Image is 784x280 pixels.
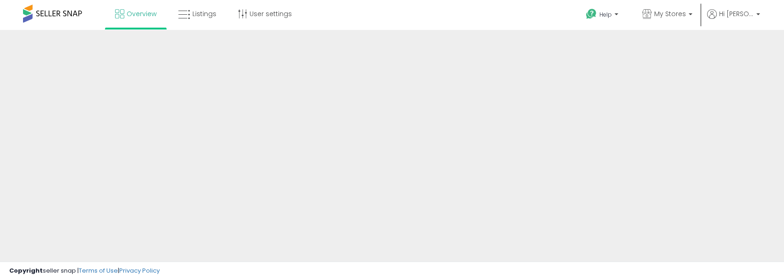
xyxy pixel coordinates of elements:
span: Listings [192,9,216,18]
span: Help [599,11,612,18]
a: Help [579,1,627,30]
span: My Stores [654,9,686,18]
strong: Copyright [9,266,43,275]
a: Hi [PERSON_NAME] [707,9,760,30]
a: Privacy Policy [119,266,160,275]
span: Hi [PERSON_NAME] [719,9,754,18]
span: Overview [127,9,157,18]
a: Terms of Use [79,266,118,275]
i: Get Help [586,8,597,20]
div: seller snap | | [9,267,160,275]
